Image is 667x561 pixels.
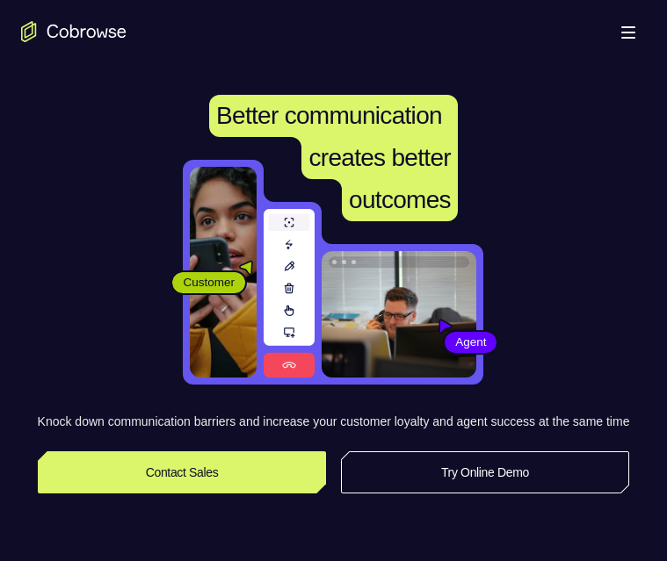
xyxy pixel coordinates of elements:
span: creates better [308,144,450,171]
img: A series of tools used in co-browsing sessions [264,209,315,378]
a: Contact Sales [38,451,327,493]
img: A customer holding their phone [190,167,257,378]
a: Try Online Demo [341,451,630,493]
img: A customer support agent talking on the phone [322,251,476,378]
span: Better communication [216,102,442,129]
p: Knock down communication barriers and increase your customer loyalty and agent success at the sam... [38,413,630,430]
a: Go to the home page [21,21,127,42]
